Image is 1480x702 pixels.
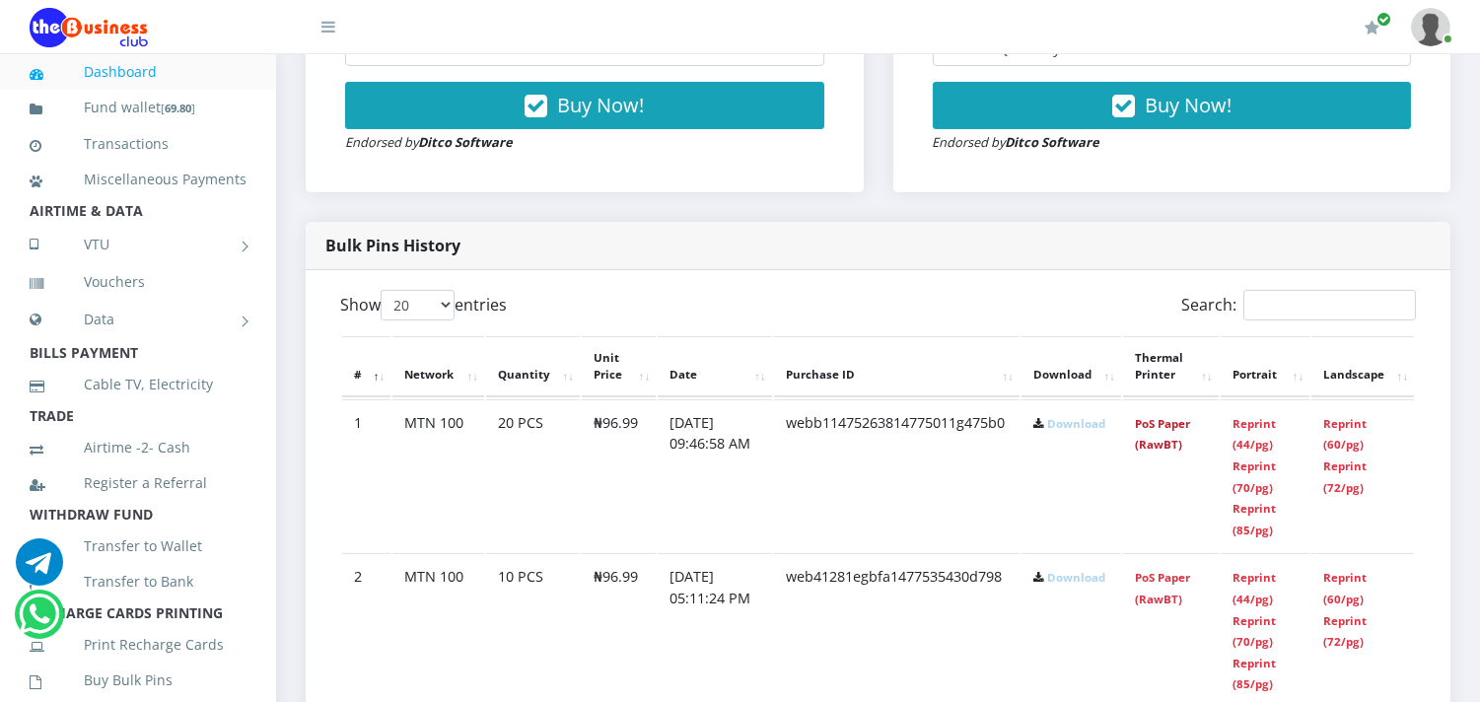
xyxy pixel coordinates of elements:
[30,121,247,167] a: Transactions
[30,259,247,305] a: Vouchers
[161,101,195,115] small: [ ]
[933,82,1412,129] button: Buy Now!
[1311,336,1414,397] th: Landscape: activate to sort column ascending
[1323,458,1367,495] a: Reprint (72/pg)
[1233,458,1276,495] a: Reprint (70/pg)
[30,295,247,344] a: Data
[30,362,247,407] a: Cable TV, Electricity
[345,82,824,129] button: Buy Now!
[20,605,60,638] a: Chat for support
[1006,133,1100,151] strong: Ditco Software
[1233,656,1276,692] a: Reprint (85/pg)
[340,290,507,320] label: Show entries
[486,399,580,552] td: 20 PCS
[418,133,513,151] strong: Ditco Software
[30,460,247,506] a: Register a Referral
[1145,92,1232,118] span: Buy Now!
[1047,416,1105,431] a: Download
[1243,290,1416,320] input: Search:
[582,336,656,397] th: Unit Price: activate to sort column ascending
[325,235,460,256] strong: Bulk Pins History
[1323,613,1367,650] a: Reprint (72/pg)
[165,101,191,115] b: 69.80
[392,336,484,397] th: Network: activate to sort column ascending
[774,399,1020,552] td: webb11475263814775011g475b0
[30,220,247,269] a: VTU
[1365,20,1379,35] i: Renew/Upgrade Subscription
[342,336,390,397] th: #: activate to sort column descending
[1233,501,1276,537] a: Reprint (85/pg)
[1123,336,1219,397] th: Thermal Printer: activate to sort column ascending
[1135,416,1190,453] a: PoS Paper (RawBT)
[1221,336,1309,397] th: Portrait: activate to sort column ascending
[1181,290,1416,320] label: Search:
[30,157,247,202] a: Miscellaneous Payments
[30,85,247,131] a: Fund wallet[69.80]
[30,8,148,47] img: Logo
[1022,336,1121,397] th: Download: activate to sort column ascending
[1376,12,1391,27] span: Renew/Upgrade Subscription
[1047,570,1105,585] a: Download
[1233,416,1276,453] a: Reprint (44/pg)
[557,92,644,118] span: Buy Now!
[1323,570,1367,606] a: Reprint (60/pg)
[1233,613,1276,650] a: Reprint (70/pg)
[30,622,247,667] a: Print Recharge Cards
[392,399,484,552] td: MTN 100
[381,290,455,320] select: Showentries
[1135,570,1190,606] a: PoS Paper (RawBT)
[774,336,1020,397] th: Purchase ID: activate to sort column ascending
[30,425,247,470] a: Airtime -2- Cash
[1323,416,1367,453] a: Reprint (60/pg)
[933,133,1100,151] small: Endorsed by
[30,559,247,604] a: Transfer to Bank
[486,336,580,397] th: Quantity: activate to sort column ascending
[345,133,513,151] small: Endorsed by
[582,399,656,552] td: ₦96.99
[30,49,247,95] a: Dashboard
[1233,570,1276,606] a: Reprint (44/pg)
[658,336,772,397] th: Date: activate to sort column ascending
[16,553,63,586] a: Chat for support
[1411,8,1450,46] img: User
[658,399,772,552] td: [DATE] 09:46:58 AM
[342,399,390,552] td: 1
[30,524,247,569] a: Transfer to Wallet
